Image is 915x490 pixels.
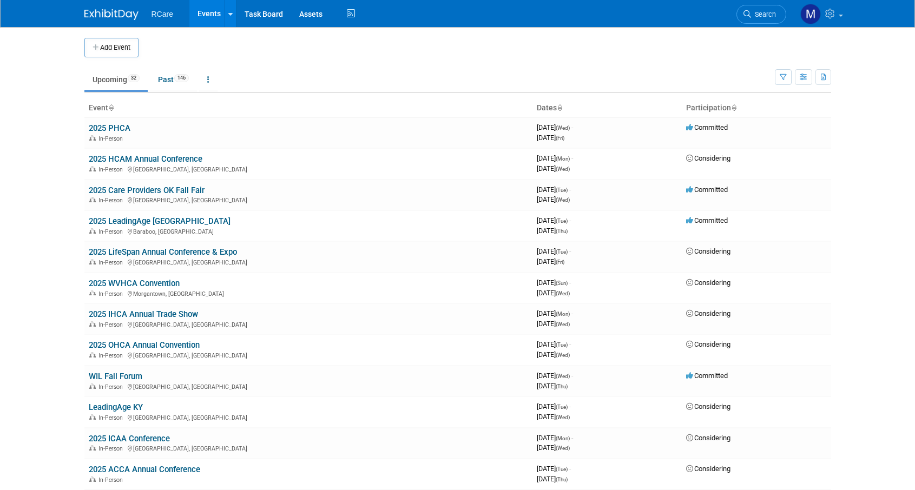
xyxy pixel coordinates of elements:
div: [GEOGRAPHIC_DATA], [GEOGRAPHIC_DATA] [89,350,528,359]
span: [DATE] [537,123,573,131]
span: [DATE] [537,320,570,328]
img: In-Person Event [89,135,96,141]
span: In-Person [98,321,126,328]
img: In-Person Event [89,476,96,482]
span: Search [751,10,776,18]
span: Committed [686,123,728,131]
span: Committed [686,216,728,224]
span: (Tue) [556,342,568,348]
a: WIL Fall Forum [89,372,142,381]
a: 2025 WVHCA Convention [89,279,180,288]
th: Event [84,99,532,117]
div: [GEOGRAPHIC_DATA], [GEOGRAPHIC_DATA] [89,320,528,328]
span: (Tue) [556,249,568,255]
span: In-Person [98,445,126,452]
span: [DATE] [537,443,570,452]
span: 146 [174,74,189,82]
span: [DATE] [537,465,571,473]
span: [DATE] [537,434,573,442]
div: [GEOGRAPHIC_DATA], [GEOGRAPHIC_DATA] [89,382,528,390]
span: [DATE] [537,309,573,317]
img: ExhibitDay [84,9,139,20]
span: (Wed) [556,373,570,379]
div: [GEOGRAPHIC_DATA], [GEOGRAPHIC_DATA] [89,195,528,204]
span: In-Person [98,228,126,235]
img: Mike Andolina [800,4,821,24]
span: (Wed) [556,352,570,358]
span: (Mon) [556,156,570,162]
a: Sort by Start Date [557,103,562,112]
div: [GEOGRAPHIC_DATA], [GEOGRAPHIC_DATA] [89,257,528,266]
span: - [569,465,571,473]
span: [DATE] [537,372,573,380]
img: In-Person Event [89,166,96,171]
img: In-Person Event [89,197,96,202]
span: Considering [686,465,730,473]
span: Committed [686,186,728,194]
span: [DATE] [537,227,568,235]
a: Past146 [150,69,197,90]
img: In-Person Event [89,228,96,234]
span: Considering [686,154,730,162]
a: Upcoming32 [84,69,148,90]
img: In-Person Event [89,414,96,420]
span: - [571,154,573,162]
span: [DATE] [537,402,571,410]
img: In-Person Event [89,321,96,327]
a: 2025 ICAA Conference [89,434,170,443]
span: - [571,123,573,131]
span: (Mon) [556,311,570,317]
span: Considering [686,402,730,410]
span: [DATE] [537,257,564,266]
span: (Wed) [556,445,570,451]
span: (Wed) [556,290,570,296]
span: (Wed) [556,125,570,131]
th: Participation [682,99,831,117]
img: In-Person Event [89,259,96,264]
a: Search [736,5,786,24]
span: In-Person [98,259,126,266]
span: (Fri) [556,135,564,141]
img: In-Person Event [89,290,96,296]
span: (Thu) [556,383,568,389]
span: (Wed) [556,321,570,327]
span: [DATE] [537,382,568,390]
a: 2025 OHCA Annual Convention [89,340,200,350]
img: In-Person Event [89,383,96,389]
div: [GEOGRAPHIC_DATA], [GEOGRAPHIC_DATA] [89,413,528,421]
span: - [571,309,573,317]
span: Considering [686,279,730,287]
div: Morgantown, [GEOGRAPHIC_DATA] [89,289,528,297]
span: (Thu) [556,228,568,234]
span: (Wed) [556,197,570,203]
span: - [571,372,573,380]
span: (Tue) [556,466,568,472]
span: In-Person [98,476,126,484]
span: [DATE] [537,216,571,224]
a: 2025 LifeSpan Annual Conference & Expo [89,247,237,257]
a: 2025 LeadingAge [GEOGRAPHIC_DATA] [89,216,231,226]
span: (Thu) [556,476,568,482]
div: Baraboo, [GEOGRAPHIC_DATA] [89,227,528,235]
span: [DATE] [537,289,570,297]
span: Considering [686,434,730,442]
span: [DATE] [537,340,571,348]
th: Dates [532,99,682,117]
span: - [569,279,571,287]
span: In-Person [98,135,126,142]
span: (Mon) [556,435,570,441]
span: In-Person [98,197,126,204]
span: [DATE] [537,195,570,203]
a: 2025 PHCA [89,123,130,133]
span: [DATE] [537,164,570,173]
span: Considering [686,340,730,348]
span: Considering [686,247,730,255]
span: (Fri) [556,259,564,265]
img: In-Person Event [89,352,96,357]
span: (Tue) [556,404,568,410]
span: - [569,402,571,410]
span: [DATE] [537,186,571,194]
span: - [569,247,571,255]
a: 2025 HCAM Annual Conference [89,154,202,164]
span: (Sun) [556,280,568,286]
